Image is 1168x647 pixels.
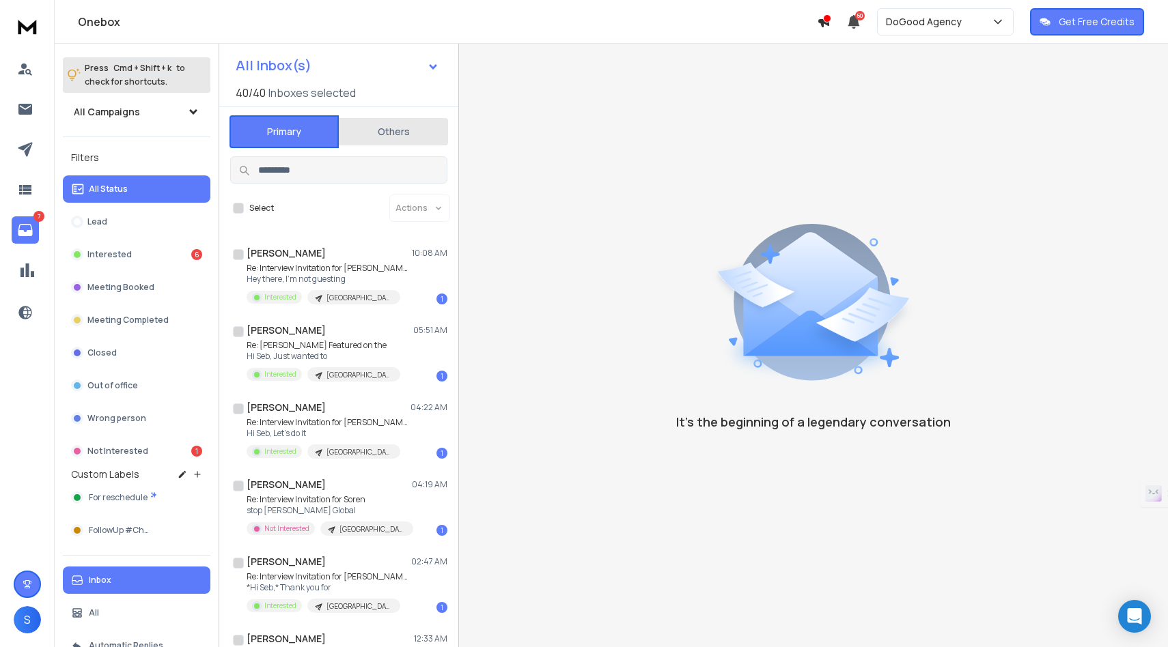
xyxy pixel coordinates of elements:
button: Get Free Credits [1030,8,1144,35]
p: 04:19 AM [412,479,447,490]
button: FollowUp #Chat [63,517,210,544]
button: All [63,599,210,627]
p: Hi Seb, Let's do it [247,428,411,439]
p: [GEOGRAPHIC_DATA] | 200 - 499 | CEO [326,370,392,380]
p: [GEOGRAPHIC_DATA] | 200 - 499 | CEO [326,447,392,457]
div: 6 [191,249,202,260]
p: Wrong person [87,413,146,424]
p: 12:33 AM [414,633,447,644]
p: Hi Seb, Just wanted to [247,351,400,362]
h3: Inboxes selected [268,85,356,101]
p: Interested [264,446,296,457]
label: Select [249,203,274,214]
button: Not Interested1 [63,437,210,465]
button: Out of office [63,372,210,399]
p: [GEOGRAPHIC_DATA] | 200 - 499 | CEO [326,601,392,612]
h1: All Inbox(s) [236,59,311,72]
p: Lead [87,216,107,227]
p: Interested [87,249,132,260]
h1: [PERSON_NAME] [247,632,326,646]
p: 04:22 AM [411,402,447,413]
p: Re: [PERSON_NAME] Featured on the [247,340,400,351]
p: DoGood Agency [886,15,967,29]
h1: All Campaigns [74,105,140,119]
p: *Hi Seb,* Thank you for [247,582,411,593]
p: Interested [264,369,296,379]
div: 1 [436,293,447,304]
p: Press to check for shortcuts. [85,61,185,89]
p: Re: Interview Invitation for [PERSON_NAME] [247,417,411,428]
h1: [PERSON_NAME] [247,555,326,569]
span: 50 [855,11,865,20]
div: 1 [436,525,447,536]
h1: [PERSON_NAME] [247,401,326,414]
div: 1 [436,448,447,459]
p: 02:47 AM [411,556,447,567]
p: [GEOGRAPHIC_DATA] | 200 - 499 | CEO [326,293,392,303]
span: 40 / 40 [236,85,266,101]
p: Closed [87,347,117,358]
h1: [PERSON_NAME] [247,323,326,337]
button: S [14,606,41,633]
span: Cmd + Shift + k [111,60,173,76]
button: Lead [63,208,210,235]
p: [GEOGRAPHIC_DATA] | 200 - 499 | CEO [339,524,405,534]
h1: [PERSON_NAME] [247,246,326,260]
p: Meeting Booked [87,282,154,293]
button: All Status [63,175,210,203]
p: stop [PERSON_NAME] Global [247,505,411,516]
h3: Filters [63,148,210,167]
p: 05:51 AM [413,325,447,336]
button: All Campaigns [63,98,210,126]
span: FollowUp #Chat [89,525,152,536]
a: 7 [12,216,39,244]
button: Inbox [63,566,210,594]
p: All [89,607,99,618]
button: Others [339,117,448,147]
p: It’s the beginning of a legendary conversation [676,412,951,431]
div: 1 [436,602,447,613]
p: Not Interested [87,446,148,457]
p: Meeting Completed [87,315,169,326]
p: 7 [33,211,44,222]
h3: Custom Labels [71,468,139,481]
p: Inbox [89,575,111,586]
div: Open Intercom Messenger [1118,600,1151,633]
p: Re: Interview Invitation for Soren [247,494,411,505]
button: Meeting Completed [63,306,210,334]
button: Closed [63,339,210,366]
div: 1 [436,371,447,382]
p: Not Interested [264,523,309,534]
p: Get Free Credits [1059,15,1135,29]
p: Re: Interview Invitation for [PERSON_NAME] [247,263,411,274]
p: Out of office [87,380,138,391]
button: Primary [230,115,339,148]
p: Interested [264,292,296,302]
p: All Status [89,184,128,195]
h1: [PERSON_NAME] [247,478,326,491]
p: Hey there, I'm not guesting [247,274,411,285]
div: 1 [191,446,202,457]
p: 10:08 AM [412,248,447,259]
button: For reschedule [63,484,210,511]
h1: Onebox [78,14,817,30]
button: Wrong person [63,405,210,432]
img: logo [14,14,41,39]
p: Re: Interview Invitation for [PERSON_NAME] [247,571,411,582]
button: All Inbox(s) [225,52,450,79]
button: Interested6 [63,241,210,268]
span: For reschedule [89,492,148,503]
button: Meeting Booked [63,274,210,301]
p: Interested [264,601,296,611]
